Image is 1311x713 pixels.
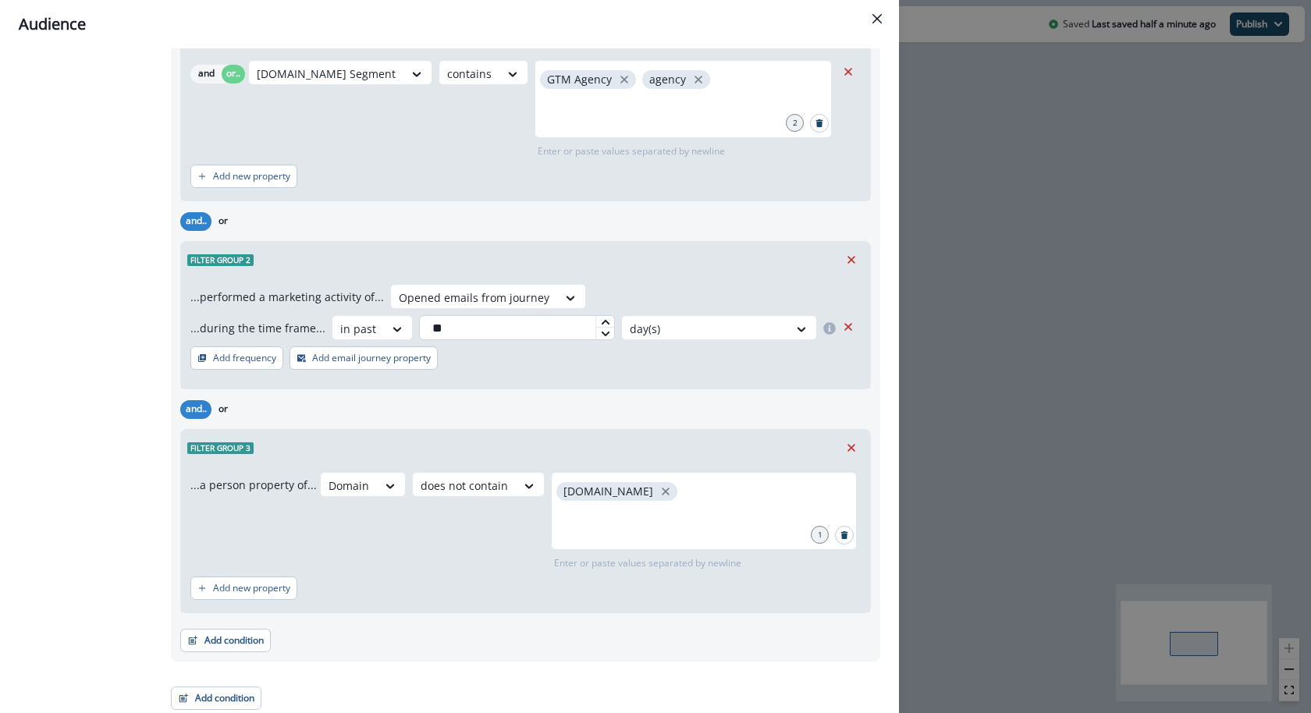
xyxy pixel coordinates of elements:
[563,485,653,498] p: [DOMAIN_NAME]
[180,400,211,419] button: and..
[213,583,290,594] p: Add new property
[836,315,861,339] button: Remove
[211,400,235,419] button: or
[786,114,804,132] div: 2
[190,477,317,493] p: ...a person property of...
[839,436,864,459] button: Remove
[19,12,880,36] div: Audience
[839,248,864,271] button: Remove
[180,629,271,652] button: Add condition
[190,346,283,370] button: Add frequency
[190,165,297,188] button: Add new property
[835,526,854,545] button: Search
[190,65,222,83] button: and
[213,353,276,364] p: Add frequency
[836,60,861,83] button: Remove
[810,114,829,133] button: Search
[211,212,235,231] button: or
[658,484,673,499] button: close
[551,556,744,570] p: Enter or paste values separated by newline
[180,212,211,231] button: and..
[691,72,706,87] button: close
[649,73,686,87] p: agency
[187,442,254,454] span: Filter group 3
[865,6,890,31] button: Close
[190,576,297,600] button: Add new property
[290,346,438,370] button: Add email journey property
[811,526,829,544] div: 1
[312,353,431,364] p: Add email journey property
[190,320,325,336] p: ...during the time frame...
[547,73,612,87] p: GTM Agency
[171,686,261,710] button: Add condition
[190,289,384,305] p: ...performed a marketing activity of...
[616,72,632,87] button: close
[222,65,245,83] button: or..
[187,254,254,266] span: Filter group 2
[213,171,290,182] p: Add new property
[535,144,728,158] p: Enter or paste values separated by newline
